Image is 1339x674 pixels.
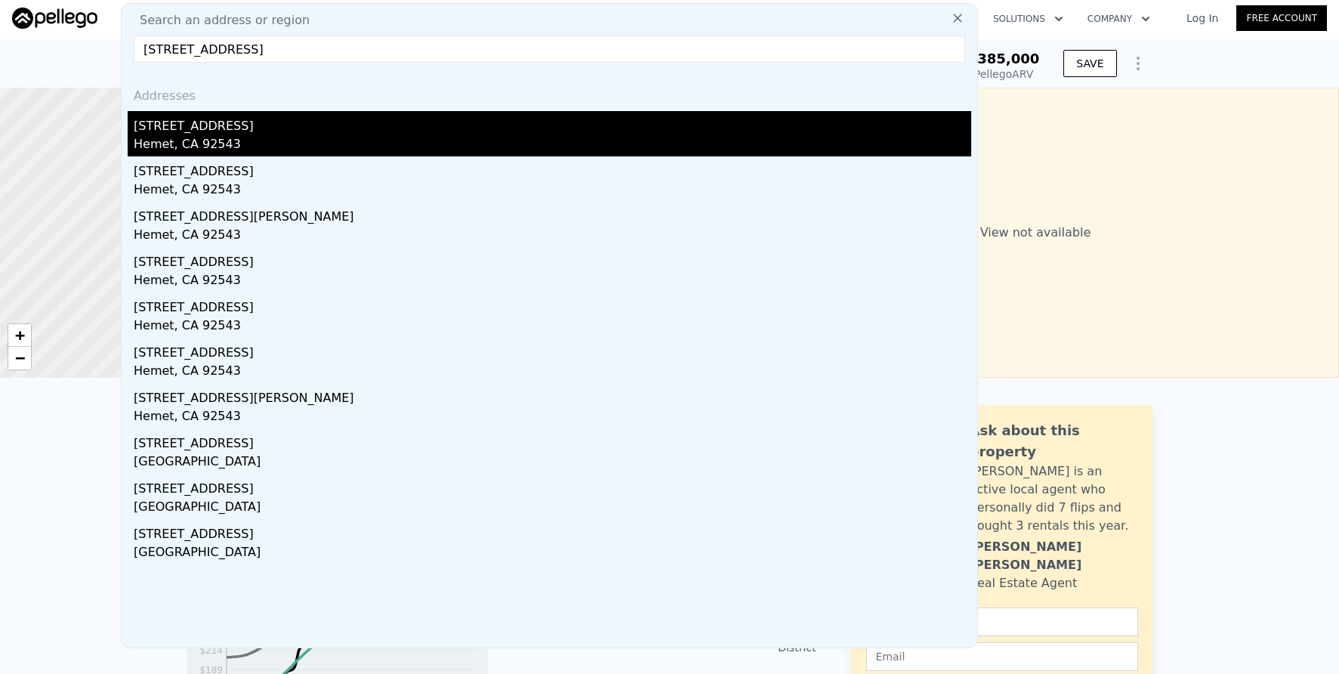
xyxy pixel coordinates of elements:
div: [STREET_ADDRESS] [134,111,971,135]
span: $385,000 [968,51,1040,66]
img: Pellego [12,8,97,29]
input: Enter an address, city, region, neighborhood or zip code [134,36,965,63]
span: − [15,348,25,367]
div: [STREET_ADDRESS] [134,338,971,362]
div: [GEOGRAPHIC_DATA] [134,453,971,474]
span: + [15,326,25,345]
tspan: $214 [199,645,223,656]
div: [STREET_ADDRESS] [134,247,971,271]
div: Addresses [128,75,971,111]
div: Hemet, CA 92543 [134,407,971,428]
div: [STREET_ADDRESS] [134,519,971,543]
div: [GEOGRAPHIC_DATA] [134,498,971,519]
div: Pellego ARV [968,66,1040,82]
div: Hemet, CA 92543 [134,226,971,247]
div: [PERSON_NAME] is an active local agent who personally did 7 flips and bought 3 rentals this year. [970,462,1138,535]
input: Email [866,642,1138,671]
button: Show Options [1123,48,1153,79]
button: Solutions [981,5,1075,32]
a: Free Account [1236,5,1327,31]
button: Company [1075,5,1162,32]
div: Hemet, CA 92543 [134,271,971,292]
button: SAVE [1063,50,1116,77]
div: [STREET_ADDRESS] [134,292,971,317]
input: Name [866,608,1138,636]
div: Hemet, CA 92543 [134,317,971,338]
div: Street View not available [691,88,1339,378]
a: Zoom in [8,324,31,347]
div: Ask about this property [970,420,1138,462]
a: Log In [1168,11,1236,26]
div: Hemet, CA 92543 [134,181,971,202]
div: [STREET_ADDRESS] [134,156,971,181]
div: [GEOGRAPHIC_DATA] [134,543,971,564]
div: [STREET_ADDRESS][PERSON_NAME] [134,383,971,407]
div: [STREET_ADDRESS] [134,474,971,498]
div: Real Estate Agent [970,574,1078,592]
div: Hemet, CA 92543 [134,135,971,156]
div: [PERSON_NAME] [PERSON_NAME] [970,538,1138,574]
div: Hemet, CA 92543 [134,362,971,383]
a: Zoom out [8,347,31,369]
div: [STREET_ADDRESS] [134,428,971,453]
span: Search an address or region [128,11,310,29]
div: [STREET_ADDRESS][PERSON_NAME] [134,202,971,226]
